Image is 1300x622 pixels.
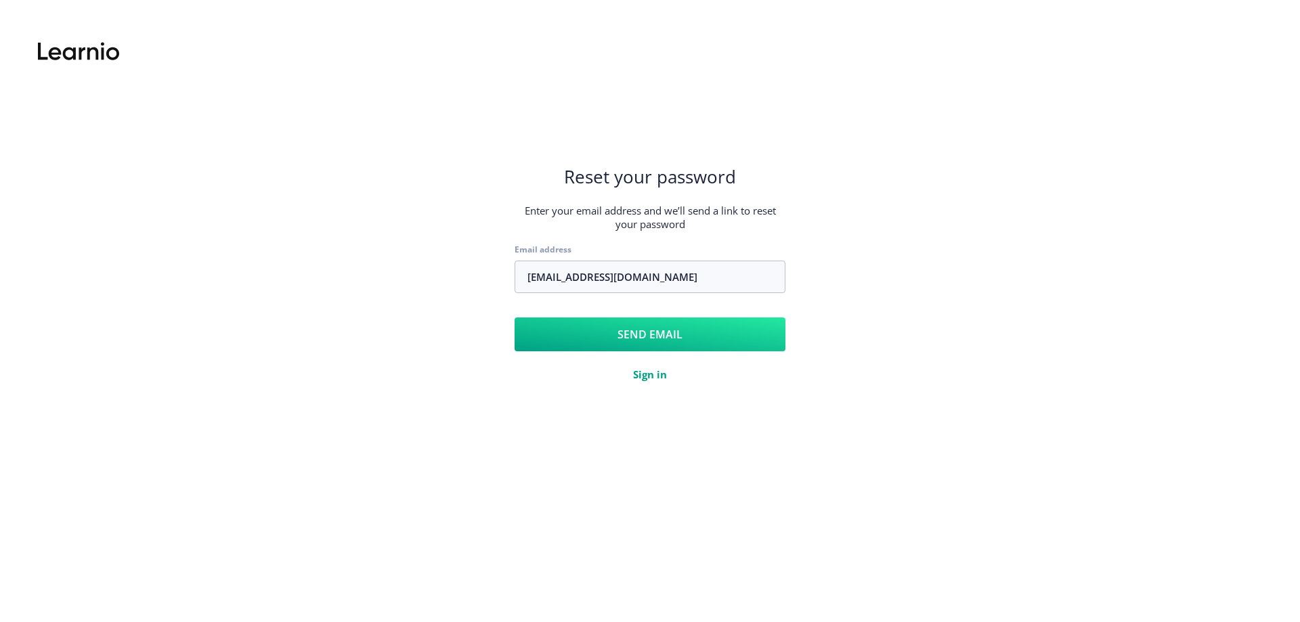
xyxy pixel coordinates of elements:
img: Learnio.svg [38,38,119,65]
a: Sign in [633,368,667,381]
button: Send email [515,317,785,351]
input: Enter email [515,261,785,293]
p: Enter your email address and we’ll send a link to reset your password [515,204,785,231]
h4: Reset your password [564,166,736,187]
label: Email address [515,244,571,255]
